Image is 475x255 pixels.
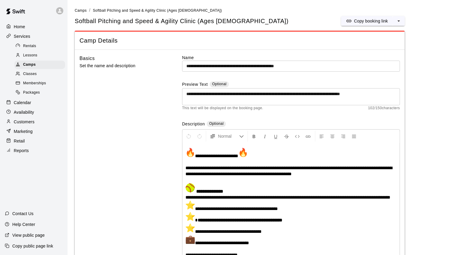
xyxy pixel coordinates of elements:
span: Normal [218,133,239,139]
span: Optional [212,82,227,86]
p: Copy booking link [354,18,388,24]
button: Undo [184,131,194,142]
span: Classes [23,71,37,77]
p: Availability [14,109,34,115]
button: Insert Code [292,131,302,142]
span: Lessons [23,52,38,58]
a: Customers [5,117,63,126]
label: Description [182,121,205,128]
a: Reports [5,146,63,155]
a: Marketing [5,127,63,136]
p: Calendar [14,100,31,106]
h6: Basics [80,55,95,62]
button: Right Align [338,131,348,142]
p: Customers [14,119,35,125]
span: Softball Pitching and Speed & Agility Clinic (Ages [DEMOGRAPHIC_DATA]) [93,8,222,13]
p: Copy public page link [12,243,53,249]
button: Format Italics [260,131,270,142]
a: Services [5,32,63,41]
p: Retail [14,138,25,144]
button: Left Align [317,131,327,142]
p: Reports [14,148,29,154]
button: select merge strategy [393,16,405,26]
span: Memberships [23,80,46,86]
a: Camps [75,8,87,13]
p: Contact Us [12,211,34,217]
div: Memberships [14,79,65,88]
span: Rentals [23,43,36,49]
label: Name [182,55,400,61]
div: Camps [14,61,65,69]
a: Classes [14,70,68,79]
p: Help Center [12,221,35,227]
button: Justify Align [349,131,359,142]
span: Packages [23,90,40,96]
button: Insert Link [303,131,313,142]
div: split button [341,16,405,26]
nav: breadcrumb [75,7,468,14]
a: Packages [14,88,68,97]
a: Home [5,22,63,31]
span: 102 / 150 characters [368,105,400,111]
h5: Softball Pitching and Speed & Agility Clinic (Ages [DEMOGRAPHIC_DATA]) [75,17,289,25]
button: Format Underline [271,131,281,142]
label: Preview Text [182,81,208,88]
button: Center Align [327,131,338,142]
button: Redo [194,131,205,142]
p: Marketing [14,128,33,134]
a: Calendar [5,98,63,107]
a: Availability [5,108,63,117]
div: Classes [14,70,65,78]
span: Camp Details [80,37,400,45]
a: Memberships [14,79,68,88]
a: Camps [14,60,68,70]
span: Camps [23,62,36,68]
div: Lessons [14,51,65,60]
p: View public page [12,232,45,238]
a: Rentals [14,41,68,51]
a: Retail [5,136,63,145]
p: Services [14,33,30,39]
button: Copy booking link [341,16,393,26]
a: Lessons [14,51,68,60]
button: Formatting Options [207,131,246,142]
span: This text will be displayed on the booking page. [182,105,263,111]
span: Optional [209,121,224,126]
button: Format Bold [249,131,259,142]
li: / [89,7,90,13]
div: Packages [14,88,65,97]
p: Set the name and description [80,62,163,70]
button: Format Strikethrough [281,131,292,142]
div: Rentals [14,42,65,50]
p: Home [14,24,25,30]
